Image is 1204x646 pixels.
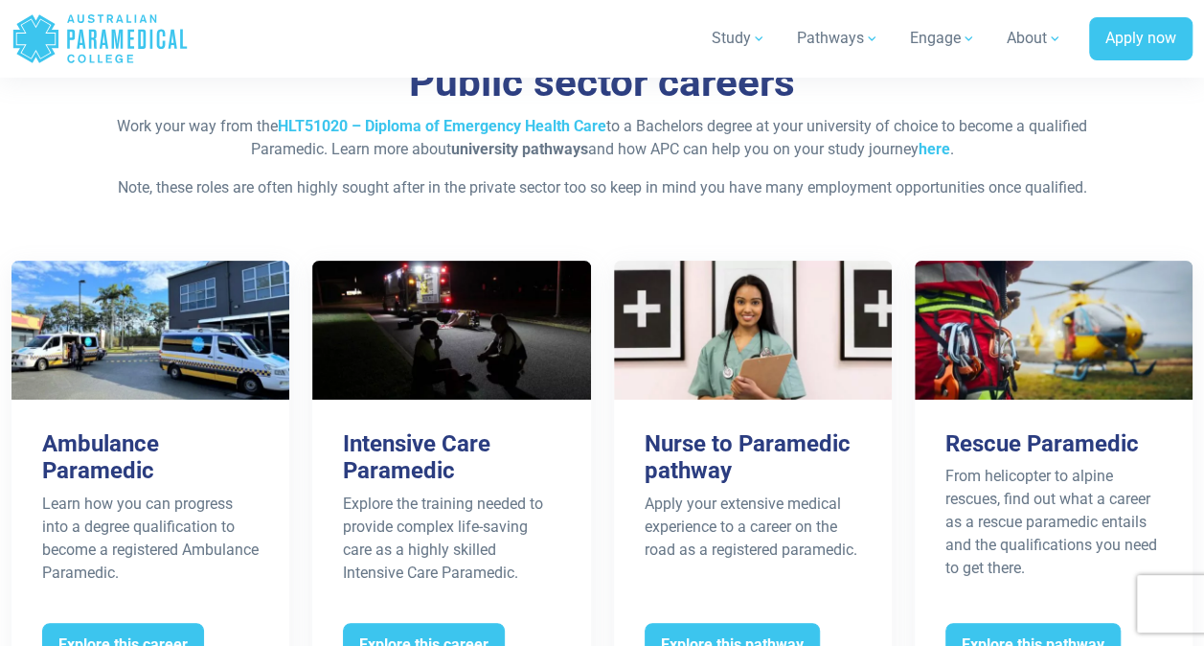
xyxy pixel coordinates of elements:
[1089,17,1193,61] a: Apply now
[645,430,861,486] h3: Nurse to Paramedic pathway
[343,493,559,585] div: Explore the training needed to provide complex life-saving care as a highly skilled Intensive Car...
[312,261,590,400] img: Intensive Care Paramedic
[945,465,1162,580] div: From helicopter to alpine rescues, find out what a career as a rescue paramedic entails and the q...
[700,12,778,65] a: Study
[42,493,259,585] div: Learn how you can progress into a degree qualification to become a registered Ambulance Paramedic.
[100,115,1103,161] p: Work your way from the to a Bachelors degree at your university of choice to become a qualified P...
[614,261,892,400] img: Nurse to Paramedic pathway
[343,430,559,486] h3: Intensive Care Paramedic
[11,8,189,70] a: Australian Paramedical College
[645,493,861,562] div: Apply your extensive medical experience to a career on the road as a registered paramedic.
[100,58,1103,107] h3: Public sector careers
[450,140,587,158] strong: university pathways
[278,117,606,135] a: HLT51020 – Diploma of Emergency Health Care
[11,261,289,400] img: Ambulance Paramedic
[898,12,988,65] a: Engage
[915,261,1193,400] img: Rescue Paramedic
[785,12,891,65] a: Pathways
[945,430,1162,458] h3: Rescue Paramedic
[918,140,949,158] a: here
[42,430,259,486] h3: Ambulance Paramedic
[100,176,1103,199] p: Note, these roles are often highly sought after in the private sector too so keep in mind you hav...
[995,12,1074,65] a: About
